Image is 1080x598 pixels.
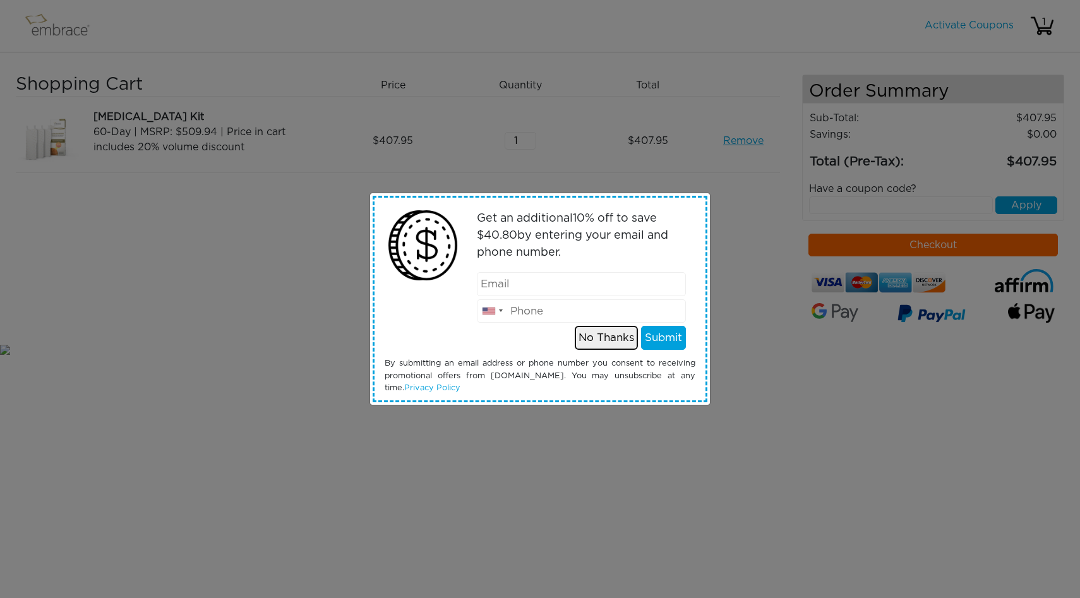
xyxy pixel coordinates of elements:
[477,272,687,296] input: Email
[477,299,687,323] input: Phone
[641,326,686,350] button: Submit
[484,230,517,241] span: 40.80
[575,326,638,350] button: No Thanks
[404,384,460,392] a: Privacy Policy
[375,357,705,394] div: By submitting an email address or phone number you consent to receiving promotional offers from [...
[477,210,687,261] p: Get an additional % off to save $ by entering your email and phone number.
[573,213,585,224] span: 10
[381,204,464,287] img: money2.png
[477,300,507,323] div: United States: +1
